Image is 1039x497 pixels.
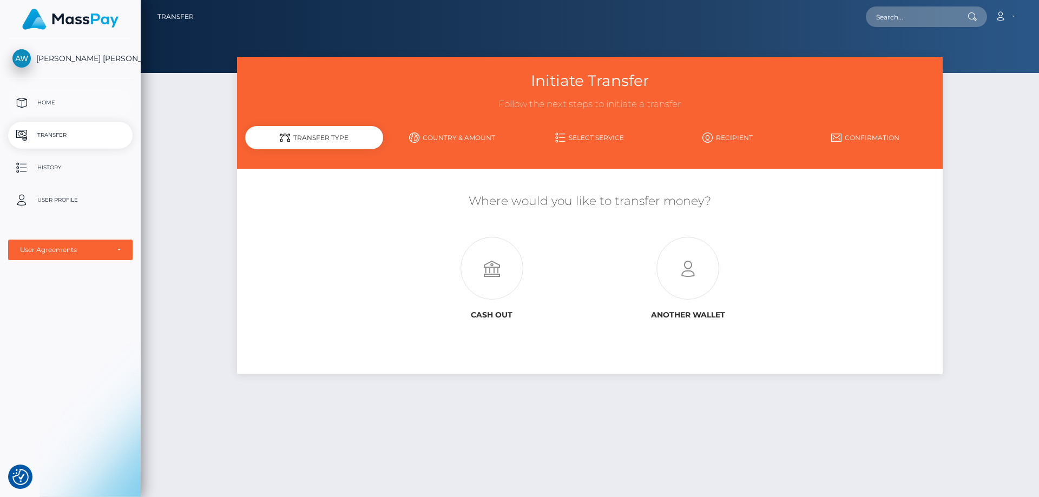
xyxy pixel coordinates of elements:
[12,95,128,111] p: Home
[245,70,934,91] h3: Initiate Transfer
[8,54,133,63] span: [PERSON_NAME] [PERSON_NAME]
[245,98,934,111] h3: Follow the next steps to initiate a transfer
[12,127,128,143] p: Transfer
[12,192,128,208] p: User Profile
[22,9,119,30] img: MassPay
[521,128,659,147] a: Select Service
[8,240,133,260] button: User Agreements
[866,6,968,27] input: Search...
[245,126,383,149] div: Transfer Type
[659,128,797,147] a: Recipient
[12,469,29,485] button: Consent Preferences
[402,310,582,320] h6: Cash out
[157,5,194,28] a: Transfer
[797,128,935,147] a: Confirmation
[20,246,109,254] div: User Agreements
[245,193,934,210] h5: Where would you like to transfer money?
[8,122,133,149] a: Transfer
[8,187,133,214] a: User Profile
[8,89,133,116] a: Home
[12,469,29,485] img: Revisit consent button
[8,154,133,181] a: History
[383,128,521,147] a: Country & Amount
[598,310,778,320] h6: Another wallet
[12,160,128,176] p: History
